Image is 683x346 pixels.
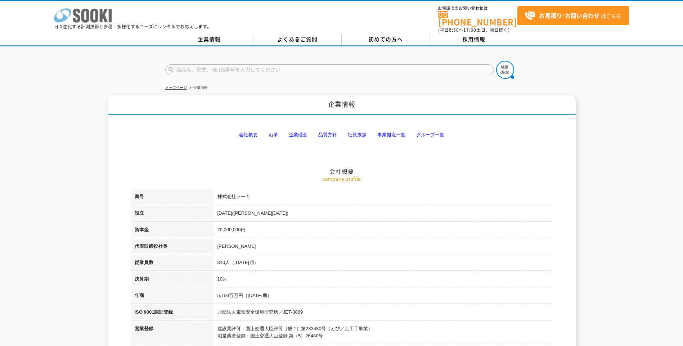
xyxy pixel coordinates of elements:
span: 8:50 [449,27,459,33]
span: (平日 ～ 土日、祝日除く) [438,27,509,33]
a: 事業拠点一覧 [377,132,405,137]
p: company profile [131,175,552,182]
td: [DATE]([PERSON_NAME][DATE]) [214,206,552,223]
th: 資本金 [131,223,214,239]
strong: お見積り･お問い合わせ [539,11,599,20]
a: [PHONE_NUMBER] [438,11,517,26]
td: 310人（[DATE]期） [214,255,552,272]
img: btn_search.png [496,61,514,79]
a: グループ一覧 [416,132,444,137]
td: 建設業許可：国土交通大臣許可（般-1）第233480号（とび／土工工事業） 測量業者登録：国土交通大臣登録 第（5）26480号 [214,322,552,346]
th: 設立 [131,206,214,223]
td: 20,000,000円 [214,223,552,239]
a: 企業理念 [289,132,307,137]
th: 商号 [131,190,214,206]
a: 企業情報 [165,34,253,45]
td: [PERSON_NAME] [214,239,552,256]
h1: 企業情報 [108,95,576,115]
li: 企業情報 [188,84,208,92]
a: 初めての方へ [342,34,430,45]
a: 沿革 [269,132,278,137]
input: 商品名、型式、NETIS番号を入力してください [165,64,494,75]
th: ISO 9001認証登録 [131,305,214,322]
a: お見積り･お問い合わせはこちら [517,6,629,25]
th: 従業員数 [131,255,214,272]
a: トップページ [165,86,187,90]
span: お電話でのお問い合わせは [438,6,517,10]
th: 代表取締役社長 [131,239,214,256]
th: 営業登録 [131,322,214,346]
a: 採用情報 [430,34,518,45]
a: 社長挨拶 [348,132,367,137]
th: 年商 [131,288,214,305]
th: 決算期 [131,272,214,288]
p: 日々進化する計測技術と多種・多様化するニーズにレンタルでお応えします。 [54,24,212,29]
td: 株式会社ソーキ [214,190,552,206]
a: 会社概要 [239,132,258,137]
span: 初めての方へ [368,35,403,43]
td: 財団法人電気安全環境研究所／JET-0869 [214,305,552,322]
h2: 会社概要 [131,96,552,175]
a: よくあるご質問 [253,34,342,45]
a: 品質方針 [318,132,337,137]
span: 17:30 [463,27,476,33]
td: 5,756百万円（[DATE]期） [214,288,552,305]
span: はこちら [525,10,621,21]
td: 10月 [214,272,552,288]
